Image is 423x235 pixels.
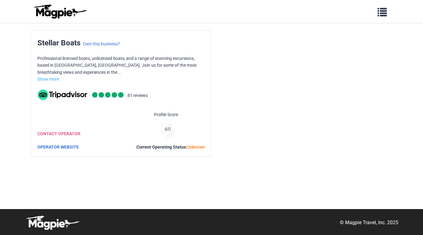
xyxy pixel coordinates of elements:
span: Stellar Boats [37,38,81,47]
p: © Magpie Travel, Inc. 2025 [340,219,398,227]
a: Own this business? [83,41,120,46]
img: tripadvisor_background-ebb97188f8c6c657a79ad20e0caa6051.svg [38,90,87,100]
li: 81 reviews [127,92,148,100]
div: 60 [157,125,178,133]
img: logo-white-d94fa1abed81b67a048b3d0f0ab5b955.png [25,215,80,230]
a: OPERATOR WEBSITE [37,145,79,149]
span: Unknown [187,145,205,149]
p: Professional licensed boats, unlicensed boats, and a range of stunning excursions, based in [GEOG... [37,55,205,76]
img: logo-ab69f6fb50320c5b225c76a69d11143b.png [32,4,88,19]
div: Current Operating Status: [136,144,205,150]
span: Profile Score [154,111,178,118]
a: Show more [37,77,59,82]
a: CONTACT OPERATOR [37,131,80,136]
